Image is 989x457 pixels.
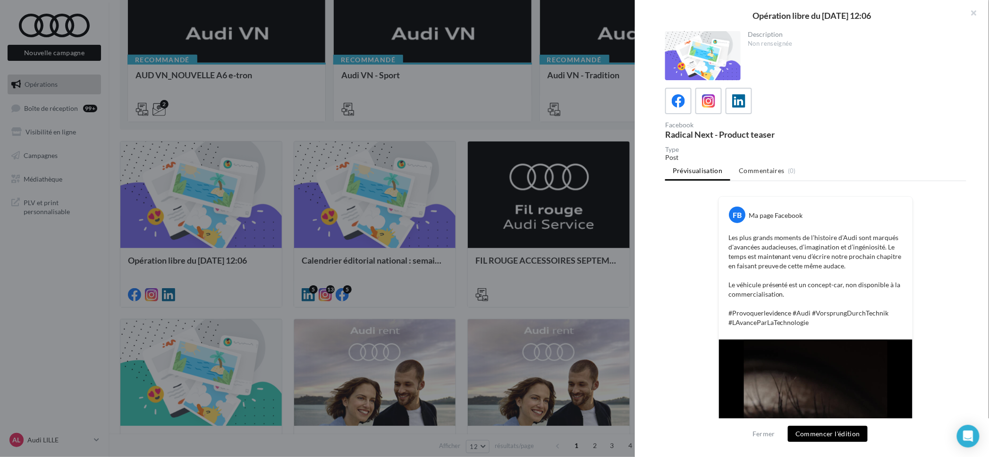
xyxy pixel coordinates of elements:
[739,166,785,175] span: Commentaires
[665,153,966,162] div: Post
[749,211,803,220] div: Ma page Facebook
[748,40,959,48] div: Non renseignée
[788,426,868,442] button: Commencer l'édition
[665,122,812,128] div: Facebook
[728,233,903,327] p: Les plus grands moments de l’histoire d’Audi sont marqués d'avancées audacieuses, d’imagination e...
[729,207,745,223] div: FB
[665,146,966,153] div: Type
[650,11,974,20] div: Opération libre du [DATE] 12:06
[665,130,812,139] div: Radical Next - Product teaser
[788,167,796,174] span: (0)
[748,31,959,38] div: Description
[749,428,779,440] button: Fermer
[957,425,980,448] div: Open Intercom Messenger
